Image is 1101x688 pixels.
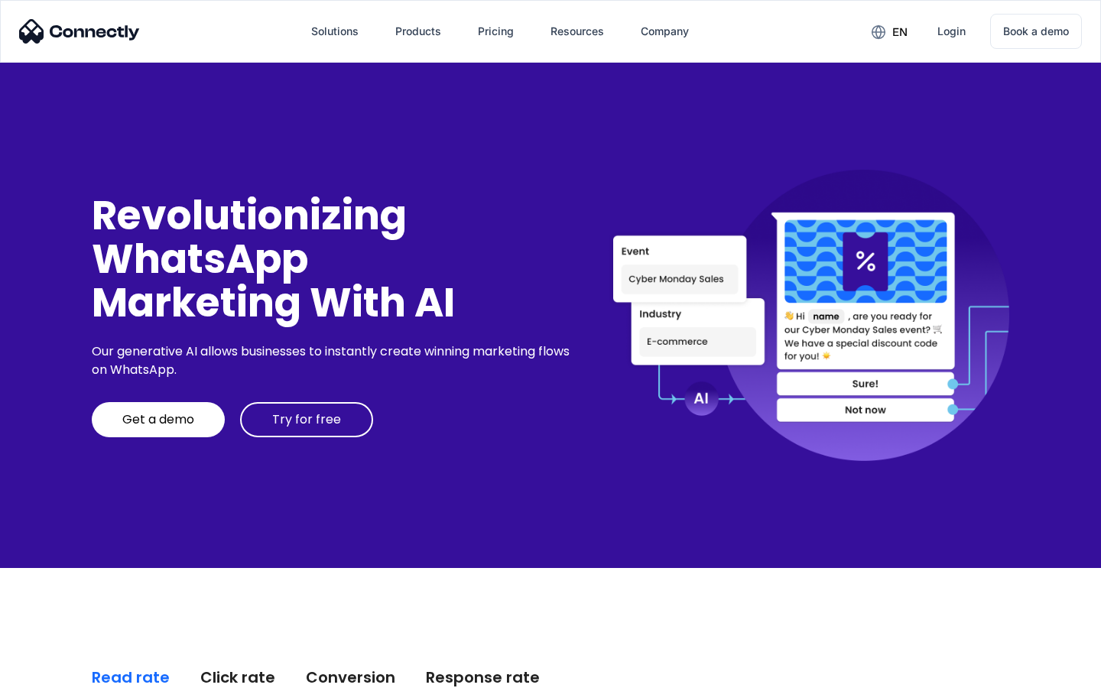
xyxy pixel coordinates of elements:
div: Products [395,21,441,42]
div: Read rate [92,667,170,688]
div: Get a demo [122,412,194,427]
div: Pricing [478,21,514,42]
a: Get a demo [92,402,225,437]
div: Click rate [200,667,275,688]
img: Connectly Logo [19,19,140,44]
a: Try for free [240,402,373,437]
div: en [892,21,908,43]
div: Revolutionizing WhatsApp Marketing With AI [92,193,575,325]
div: Company [641,21,689,42]
div: Conversion [306,667,395,688]
div: Solutions [311,21,359,42]
a: Pricing [466,13,526,50]
div: Resources [550,21,604,42]
a: Book a demo [990,14,1082,49]
div: Login [937,21,966,42]
div: Response rate [426,667,540,688]
a: Login [925,13,978,50]
div: Our generative AI allows businesses to instantly create winning marketing flows on WhatsApp. [92,342,575,379]
div: Try for free [272,412,341,427]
